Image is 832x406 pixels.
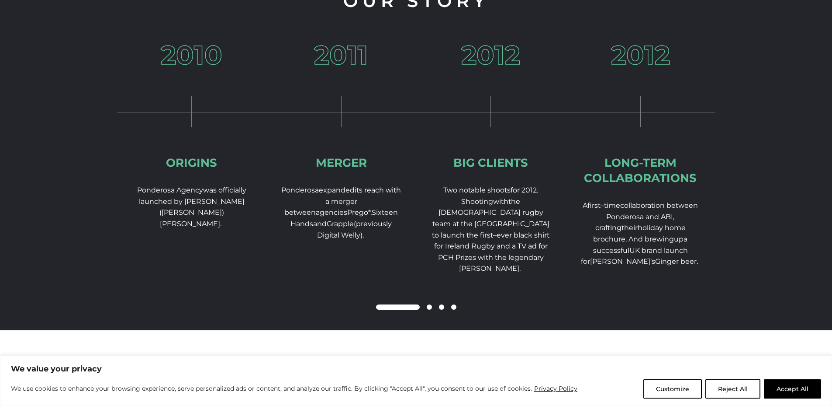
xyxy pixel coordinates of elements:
span: . [625,235,627,243]
span: Ponderosa [281,186,319,194]
span: craft [595,224,610,232]
button: Accept All [764,379,821,399]
span: Grapple [327,220,354,228]
button: Reject All [705,379,760,399]
span: Ponderosa Agency [137,186,203,194]
span: th [621,224,629,232]
span: holiday home brochure [593,224,686,243]
h3: 2010 [161,42,222,68]
span: , [673,213,674,221]
span: – [601,201,604,210]
span: A [583,201,587,210]
div: Big Clients [453,155,528,171]
span: [PERSON_NAME]’s [590,257,655,266]
span: – [493,231,497,239]
h3: 2012 [461,42,520,68]
span: up [674,235,684,243]
div: Long-term collaborations [580,155,701,186]
h3: 2012 [611,42,670,68]
span: , [370,208,372,217]
a: Privacy Policy [534,383,578,394]
span: its reach with a merger between [284,186,401,217]
span: and [313,220,327,228]
span: ed [345,186,355,194]
span: first [587,201,601,210]
div: Merger [316,155,367,171]
p: We use cookies to enhance your browsing experience, serve personalized ads or content, and analyz... [11,383,578,394]
span: expand [319,186,345,194]
button: Customize [643,379,702,399]
div: Origins [166,155,217,171]
p: We value your privacy [11,364,821,374]
span: e [629,224,633,232]
span: time [604,201,620,210]
span: was officially launched by [PERSON_NAME] ([PERSON_NAME]) [PERSON_NAME]. [139,186,246,228]
span: for 2012. [511,186,538,194]
span: Prego* [347,208,370,217]
h3: 2011 [314,42,368,68]
span: Ginger beer. [655,257,698,266]
span: Shooting [461,197,493,206]
span: w [493,197,499,206]
span: collaboration between Ponderosa and ABI [606,201,698,221]
span: ith [499,197,508,206]
span: agencies [316,208,347,217]
span: Two notable shoots [443,186,511,194]
span: ir [633,224,638,232]
span: A [628,235,633,243]
span: ing [663,235,674,243]
span: ing [610,224,621,232]
span: Sixteen Hands [290,208,398,228]
span: ever black shirt for Ireland Rugby and a TV ad for PCH Prizes with the legendary [PERSON_NAME]. [434,231,550,273]
span: nd brew [633,235,663,243]
span: UK brand launch for [581,246,688,266]
span: (previously Digital Welly). [317,220,392,239]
